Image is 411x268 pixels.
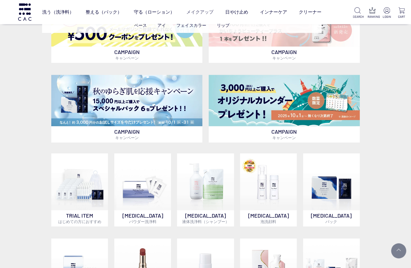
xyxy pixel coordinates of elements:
a: SEARCH [353,7,362,19]
a: RANKING [367,7,377,19]
span: キャンペーン [272,135,296,140]
a: [MEDICAL_DATA]液体洗浄料（シャンプー） [177,153,234,226]
img: スペシャルパックお試しプレゼント [51,75,202,126]
p: CART [397,14,406,19]
a: 洗う（洗浄料） [42,4,74,20]
span: はじめての方におすすめ [58,219,101,224]
a: 日やけ止め [225,4,248,20]
img: トライアルセット [51,153,108,210]
a: LOGIN [382,7,391,19]
a: CART [397,7,406,19]
p: [MEDICAL_DATA] [240,210,297,226]
a: 整える（パック） [86,4,122,20]
span: 泡洗顔料 [261,219,276,224]
p: [MEDICAL_DATA] [303,210,360,226]
p: TRIAL ITEM [51,210,108,226]
a: メイクアップ [186,4,213,20]
a: [MEDICAL_DATA]パック [303,153,360,226]
a: クリーナー [299,4,321,20]
p: LOGIN [382,14,391,19]
img: logo [17,3,32,21]
p: CAMPAIGN [209,46,360,63]
a: トライアルセット TRIAL ITEMはじめての方におすすめ [51,153,108,226]
a: 守る（ローション） [134,4,174,20]
p: CAMPAIGN [209,126,360,142]
a: インナーケア [260,4,287,20]
span: 液体洗浄料（シャンプー） [182,219,229,224]
img: 泡洗顔料 [240,153,297,210]
a: リップ [217,23,229,28]
span: パウダー洗浄料 [129,219,156,224]
a: [MEDICAL_DATA]パウダー洗浄料 [114,153,171,226]
p: [MEDICAL_DATA] [177,210,234,226]
span: キャンペーン [115,135,139,140]
span: キャンペーン [272,56,296,60]
span: パック [325,219,337,224]
span: キャンペーン [115,56,139,60]
p: CAMPAIGN [51,126,202,142]
img: カレンダープレゼント [209,75,360,126]
p: SEARCH [353,14,362,19]
p: [MEDICAL_DATA] [114,210,171,226]
a: アイ [157,23,166,28]
a: スペシャルパックお試しプレゼント スペシャルパックお試しプレゼント CAMPAIGNキャンペーン [51,75,202,142]
p: RANKING [367,14,377,19]
a: カレンダープレゼント カレンダープレゼント CAMPAIGNキャンペーン [209,75,360,142]
a: 泡洗顔料 [MEDICAL_DATA]泡洗顔料 [240,153,297,226]
p: CAMPAIGN [51,46,202,63]
a: フェイスカラー [176,23,206,28]
a: ベース [134,23,147,28]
